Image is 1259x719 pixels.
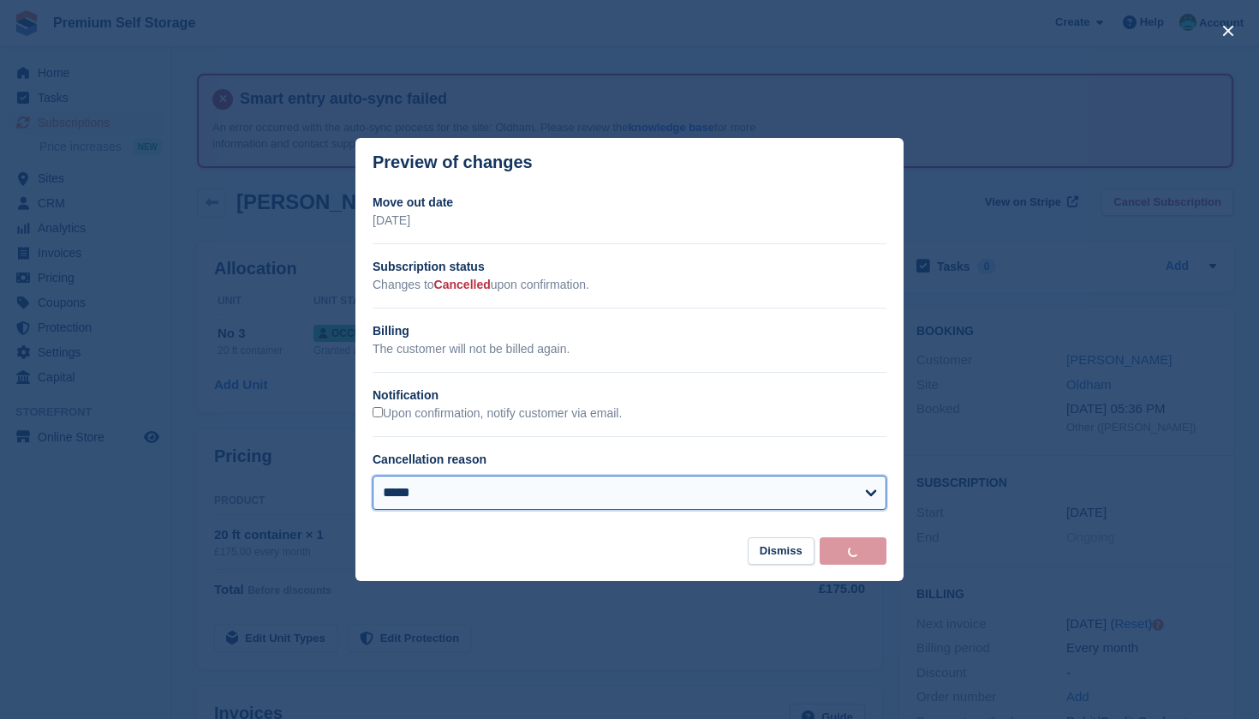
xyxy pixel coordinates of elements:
label: Upon confirmation, notify customer via email. [373,406,622,422]
h2: Move out date [373,194,886,212]
button: Dismiss [748,537,814,566]
p: The customer will not be billed again. [373,340,886,358]
h2: Billing [373,322,886,340]
p: Preview of changes [373,153,533,172]
span: Cancelled [434,278,491,291]
label: Cancellation reason [373,452,486,466]
p: Changes to upon confirmation. [373,276,886,294]
p: [DATE] [373,212,886,230]
button: close [1214,17,1242,45]
input: Upon confirmation, notify customer via email. [373,407,383,417]
h2: Notification [373,386,886,404]
h2: Subscription status [373,258,886,276]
